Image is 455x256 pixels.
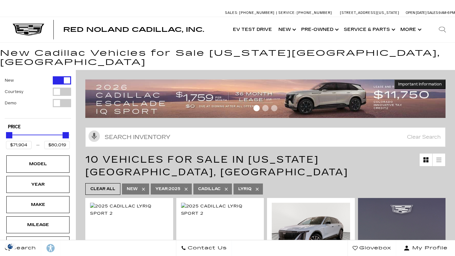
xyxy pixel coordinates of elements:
[278,11,296,15] span: Service:
[341,17,397,42] a: Service & Parts
[298,17,341,42] a: Pre-Owned
[225,11,276,15] a: Sales: [PHONE_NUMBER]
[44,141,70,149] input: Maximum
[238,185,252,193] span: LYRIQ
[22,221,54,228] div: Mileage
[5,76,71,118] div: Filter by Vehicle Type
[85,154,348,178] span: 10 Vehicles for Sale in [US_STATE][GEOGRAPHIC_DATA], [GEOGRAPHIC_DATA]
[394,79,446,89] button: Important Information
[406,11,427,15] span: Open [DATE]
[90,185,115,193] span: Clear All
[181,203,259,217] img: 2025 Cadillac LYRIQ Sport 2
[8,124,68,130] h5: Price
[198,185,221,193] span: Cadillac
[6,176,70,193] div: YearYear
[63,26,204,33] a: Red Noland Cadillac, Inc.
[439,11,455,15] span: 9 AM-6 PM
[3,243,18,250] section: Click to Open Cookie Consent Modal
[410,244,448,253] span: My Profile
[275,17,298,42] a: New
[6,130,70,149] div: Price
[398,82,442,87] span: Important Information
[5,100,16,106] label: Demo
[6,196,70,213] div: MakeMake
[176,240,232,256] a: Contact Us
[348,240,396,256] a: Glovebox
[186,244,227,253] span: Contact Us
[155,185,180,193] span: 2025
[22,201,54,208] div: Make
[63,132,69,138] div: Maximum Price
[90,203,168,217] img: 2025 Cadillac LYRIQ Sport 2
[85,127,446,147] input: Search Inventory
[5,77,14,84] label: New
[358,244,391,253] span: Glovebox
[6,216,70,233] div: MileageMileage
[297,11,332,15] span: [PHONE_NUMBER]
[22,160,54,167] div: Model
[397,17,423,42] button: More
[271,105,277,111] span: Go to slide 3
[262,105,269,111] span: Go to slide 2
[63,26,204,33] span: Red Noland Cadillac, Inc.
[6,155,70,172] div: ModelModel
[340,11,399,15] a: [STREET_ADDRESS][US_STATE]
[427,11,439,15] span: Sales:
[225,11,238,15] span: Sales:
[22,181,54,188] div: Year
[155,187,169,191] span: Year :
[253,105,260,111] span: Go to slide 1
[6,236,70,253] div: EngineEngine
[276,11,334,15] a: Service: [PHONE_NUMBER]
[3,243,18,250] img: Opt-Out Icon
[127,185,138,193] span: New
[6,141,32,149] input: Minimum
[239,11,275,15] span: [PHONE_NUMBER]
[6,132,12,138] div: Minimum Price
[396,240,455,256] button: Open user profile menu
[10,244,36,253] span: Search
[85,79,446,118] img: 2509-September-FOM-Escalade-IQ-Lease9
[88,131,100,142] svg: Click to toggle on voice search
[230,17,275,42] a: EV Test Drive
[5,89,23,95] label: Courtesy
[13,24,44,36] img: Cadillac Dark Logo with Cadillac White Text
